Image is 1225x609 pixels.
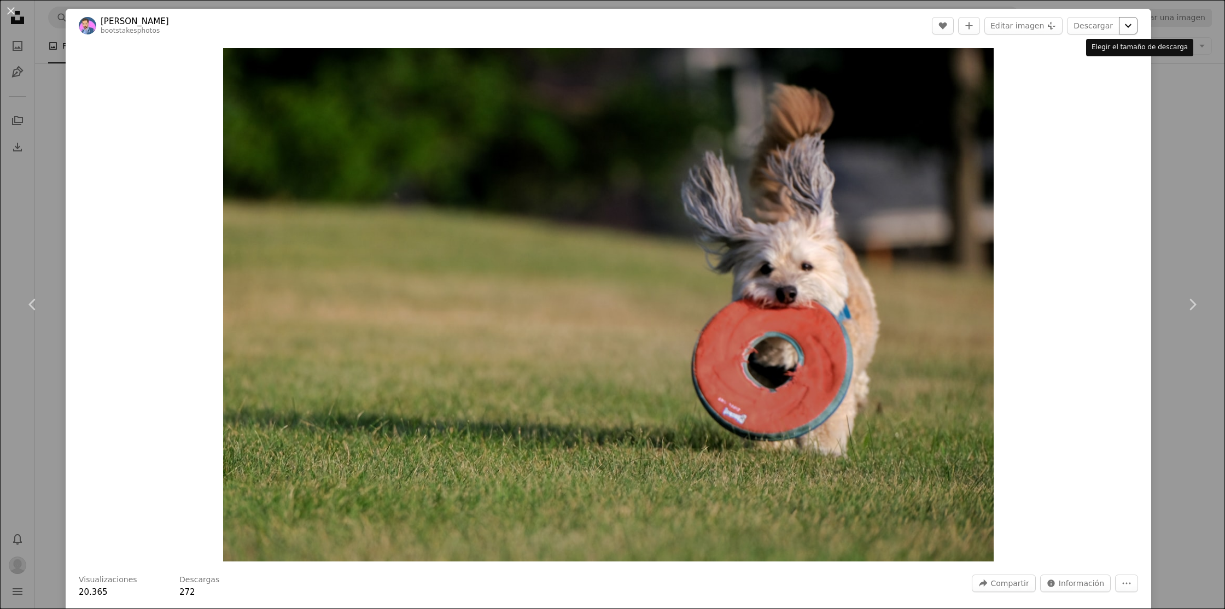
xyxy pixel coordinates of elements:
[223,48,994,561] button: Ampliar en esta imagen
[984,17,1063,34] button: Editar imagen
[990,575,1029,592] span: Compartir
[79,587,108,597] span: 20.365
[958,17,980,34] button: Añade a la colección
[1115,575,1138,592] button: Más acciones
[1067,17,1119,34] a: Descargar
[1086,39,1193,56] div: Elegir el tamaño de descarga
[1059,575,1104,592] span: Información
[101,16,169,27] a: [PERSON_NAME]
[79,575,137,585] h3: Visualizaciones
[972,575,1035,592] button: Compartir esta imagen
[79,17,96,34] img: Ve al perfil de Brett Beutell
[179,575,219,585] h3: Descargas
[1040,575,1111,592] button: Estadísticas sobre esta imagen
[1119,17,1137,34] button: Elegir el tamaño de descarga
[932,17,954,34] button: Me gusta
[101,27,160,34] a: bootstakesphotos
[223,48,994,561] img: Un perro corriendo con un frisbee en la boca
[1159,252,1225,357] a: Siguiente
[179,587,195,597] span: 272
